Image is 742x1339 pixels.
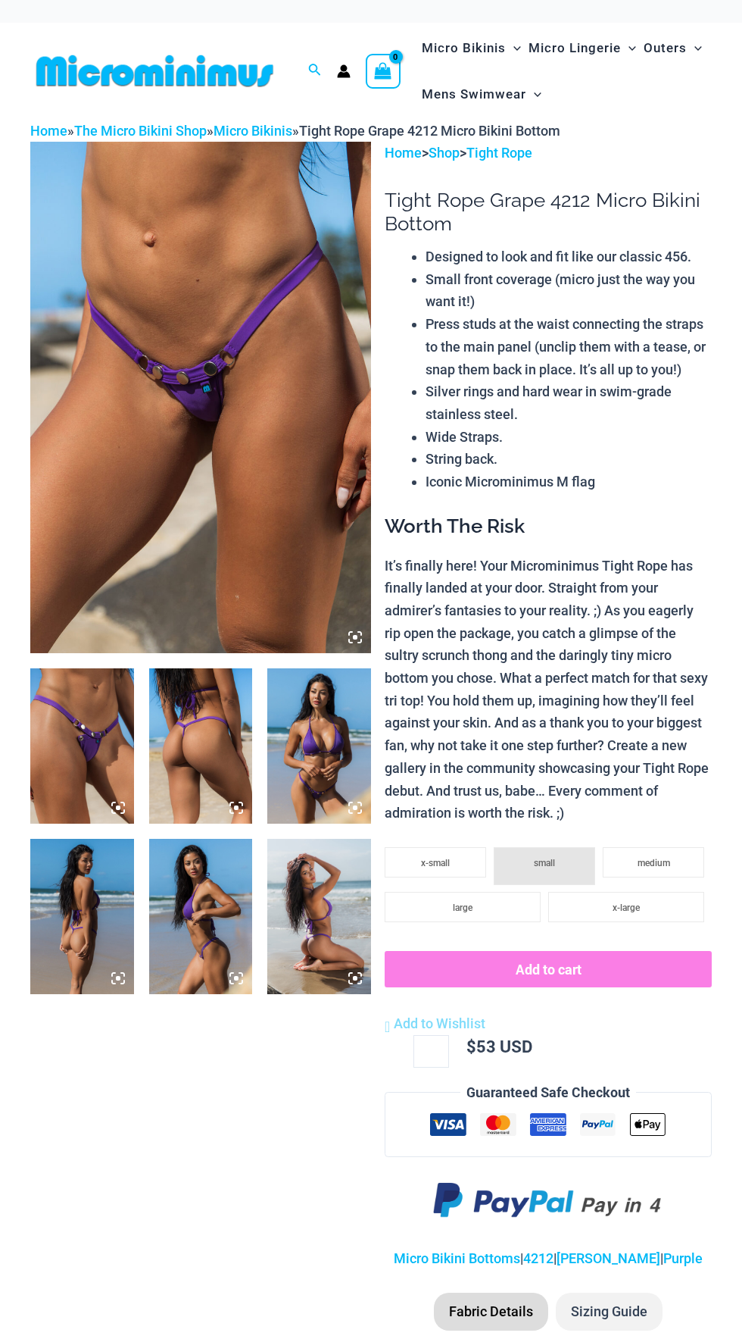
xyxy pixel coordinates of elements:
a: Micro Bikinis [214,123,292,139]
span: » » » [30,123,560,139]
span: $ [466,1035,476,1057]
span: Outers [644,29,687,67]
p: | | | [385,1247,712,1270]
a: Purple [663,1250,703,1266]
li: x-small [385,847,486,878]
a: Add to Wishlist [385,1012,485,1035]
span: Micro Lingerie [528,29,621,67]
a: Mens SwimwearMenu ToggleMenu Toggle [418,71,545,117]
a: Account icon link [337,64,351,78]
a: Micro Bikini Bottoms [394,1250,520,1266]
a: Home [385,145,422,161]
img: Tight Rope Grape 4212 Micro Bottom [149,668,253,824]
li: Iconic Microminimus M flag [426,471,712,493]
p: > > [385,142,712,164]
span: small [534,858,555,868]
a: The Micro Bikini Shop [74,123,207,139]
li: x-large [548,892,704,922]
h1: Tight Rope Grape 4212 Micro Bikini Bottom [385,189,712,236]
img: Tight Rope Grape 4212 Micro Bottom [30,668,134,824]
a: View Shopping Cart, empty [366,54,401,89]
img: MM SHOP LOGO FLAT [30,54,279,88]
li: Fabric Details [434,1293,548,1331]
li: Press studs at the waist connecting the straps to the main panel (unclip them with a tease, or sn... [426,313,712,380]
legend: Guaranteed Safe Checkout [460,1081,636,1104]
li: String back. [426,448,712,471]
span: large [453,903,472,913]
img: Tight Rope Grape 319 Tri Top 4212 Micro Bottom [149,839,253,994]
span: x-small [421,858,450,868]
img: Tight Rope Grape 319 Tri Top 4212 Micro Bottom [30,839,134,994]
img: Tight Rope Grape 319 Tri Top 4212 Micro Bottom [267,839,371,994]
li: Designed to look and fit like our classic 456. [426,246,712,268]
li: large [385,892,541,922]
span: Menu Toggle [506,29,521,67]
span: Menu Toggle [526,75,541,114]
bdi: 53 USD [466,1035,532,1057]
span: Add to Wishlist [394,1015,485,1031]
span: Menu Toggle [621,29,636,67]
a: 4212 [523,1250,553,1266]
h3: Worth The Risk [385,514,712,540]
a: Tight Rope [466,145,532,161]
img: Tight Rope Grape 319 Tri Top 4212 Micro Bottom [267,668,371,824]
span: Micro Bikinis [422,29,506,67]
a: Search icon link [308,61,322,80]
li: Sizing Guide [556,1293,662,1331]
span: x-large [613,903,640,913]
a: Home [30,123,67,139]
input: Product quantity [413,1035,449,1067]
li: Small front coverage (micro just the way you want it!) [426,268,712,313]
span: Mens Swimwear [422,75,526,114]
button: Add to cart [385,951,712,987]
p: It’s finally here! Your Microminimus Tight Rope has finally landed at your door. Straight from yo... [385,555,712,824]
nav: Site Navigation [416,23,712,120]
a: Shop [429,145,460,161]
li: small [494,847,595,885]
li: medium [603,847,704,878]
span: Menu Toggle [687,29,702,67]
a: Micro LingerieMenu ToggleMenu Toggle [525,25,640,71]
a: OutersMenu ToggleMenu Toggle [640,25,706,71]
a: Micro BikinisMenu ToggleMenu Toggle [418,25,525,71]
span: medium [638,858,670,868]
li: Silver rings and hard wear in swim-grade stainless steel. [426,380,712,425]
li: Wide Straps. [426,426,712,449]
span: Tight Rope Grape 4212 Micro Bikini Bottom [299,123,560,139]
a: [PERSON_NAME] [556,1250,660,1266]
img: Tight Rope Grape 4212 Micro Bottom [30,142,371,653]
